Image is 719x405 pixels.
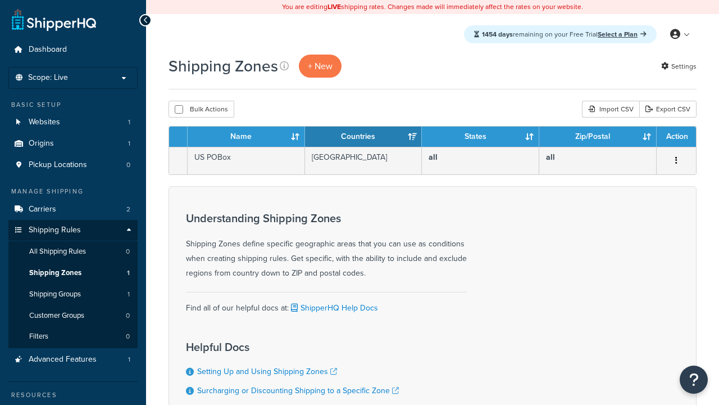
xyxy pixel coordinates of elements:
[8,100,138,110] div: Basic Setup
[539,127,657,147] th: Zip/Postal: activate to sort column ascending
[8,263,138,283] a: Shipping Zones 1
[8,390,138,400] div: Resources
[464,25,657,43] div: remaining on your Free Trial
[582,101,639,118] div: Import CSV
[188,147,305,174] td: US POBox
[8,133,138,154] li: Origins
[8,155,138,175] li: Pickup Locations
[289,302,378,314] a: ShipperHQ Help Docs
[8,263,138,283] li: Shipping Zones
[429,151,438,163] b: all
[29,205,56,214] span: Carriers
[305,127,422,147] th: Countries: activate to sort column ascending
[126,205,130,214] span: 2
[680,366,708,394] button: Open Resource Center
[661,58,697,74] a: Settings
[8,326,138,347] a: Filters 0
[12,8,96,31] a: ShipperHQ Home
[128,139,130,148] span: 1
[29,226,81,235] span: Shipping Rules
[29,247,86,256] span: All Shipping Rules
[305,147,422,174] td: [GEOGRAPHIC_DATA]
[197,366,337,377] a: Setting Up and Using Shipping Zones
[8,155,138,175] a: Pickup Locations 0
[8,112,138,133] a: Websites 1
[29,355,97,364] span: Advanced Features
[169,55,278,77] h1: Shipping Zones
[188,127,305,147] th: Name: activate to sort column ascending
[128,355,130,364] span: 1
[8,349,138,370] li: Advanced Features
[29,139,54,148] span: Origins
[327,2,341,12] b: LIVE
[126,160,130,170] span: 0
[29,332,48,341] span: Filters
[29,45,67,55] span: Dashboard
[29,311,84,321] span: Customer Groups
[29,268,81,278] span: Shipping Zones
[8,220,138,348] li: Shipping Rules
[546,151,555,163] b: all
[8,112,138,133] li: Websites
[299,55,342,78] a: + New
[8,326,138,347] li: Filters
[8,241,138,262] li: All Shipping Rules
[197,385,399,397] a: Surcharging or Discounting Shipping to a Specific Zone
[29,160,87,170] span: Pickup Locations
[126,332,130,341] span: 0
[598,29,647,39] a: Select a Plan
[308,60,333,73] span: + New
[8,349,138,370] a: Advanced Features 1
[482,29,513,39] strong: 1454 days
[8,187,138,196] div: Manage Shipping
[8,199,138,220] li: Carriers
[29,290,81,299] span: Shipping Groups
[29,118,60,127] span: Websites
[127,268,130,278] span: 1
[8,133,138,154] a: Origins 1
[8,220,138,241] a: Shipping Rules
[126,311,130,321] span: 0
[126,247,130,256] span: 0
[128,290,130,299] span: 1
[28,73,68,83] span: Scope: Live
[186,292,467,316] div: Find all of our helpful docs at:
[186,341,399,353] h3: Helpful Docs
[8,284,138,305] a: Shipping Groups 1
[8,199,138,220] a: Carriers 2
[169,101,234,118] button: Bulk Actions
[422,127,539,147] th: States: activate to sort column ascending
[8,284,138,305] li: Shipping Groups
[8,39,138,60] a: Dashboard
[8,305,138,326] li: Customer Groups
[8,305,138,326] a: Customer Groups 0
[8,241,138,262] a: All Shipping Rules 0
[186,212,467,224] h3: Understanding Shipping Zones
[186,212,467,281] div: Shipping Zones define specific geographic areas that you can use as conditions when creating ship...
[128,118,130,127] span: 1
[639,101,697,118] a: Export CSV
[657,127,696,147] th: Action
